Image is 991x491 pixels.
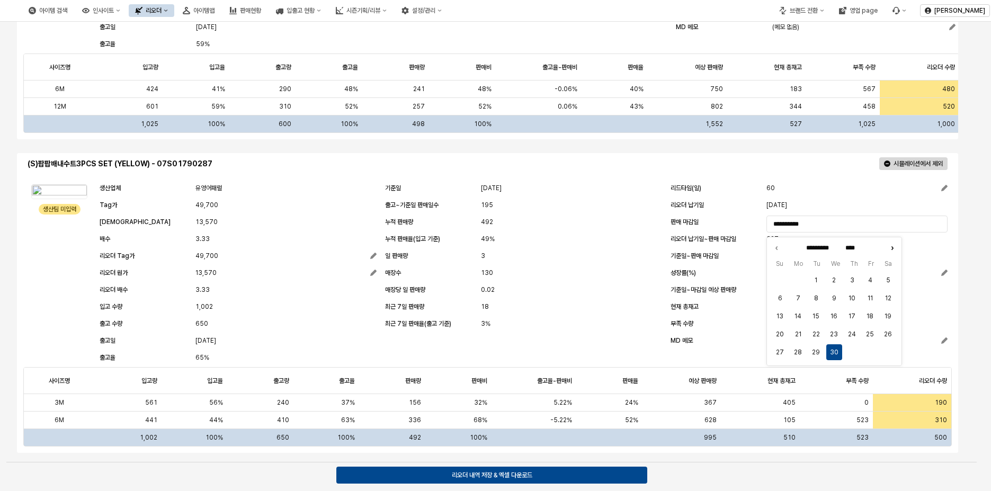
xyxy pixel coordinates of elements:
[100,218,171,226] span: [DEMOGRAPHIC_DATA]
[689,377,717,385] span: 예상 판매량
[413,85,425,93] span: 241
[28,158,484,169] p: (S)팝팝배내수트3PCS SET (YELLOW) - 07S01790287
[789,102,802,111] span: 344
[844,308,860,324] button: 2026-09-17
[344,85,358,93] span: 48%
[270,4,327,17] div: 입출고 현황
[862,272,878,288] button: 2026-09-04
[49,377,70,385] span: 사이즈명
[886,4,913,17] div: Menu item 6
[710,85,723,93] span: 750
[880,326,896,342] button: 2026-09-26
[790,290,806,306] button: 2026-09-07
[413,102,425,111] span: 257
[385,184,401,192] span: 기준일
[277,398,289,407] span: 240
[766,183,775,193] span: 60
[772,290,788,306] button: 2026-09-06
[176,4,221,17] button: 아이템맵
[704,398,717,407] span: 367
[195,183,222,193] span: 유영어패럴
[209,63,225,72] span: 입고율
[93,7,114,14] div: 인사이트
[385,303,424,310] span: 최근 7일 판매량
[826,261,845,267] span: We
[193,7,215,14] div: 아이템맵
[341,398,355,407] span: 37%
[789,261,808,267] span: Mo
[474,416,487,424] span: 68%
[774,63,802,72] span: 현재 총재고
[772,22,799,32] span: (메모 없음)
[772,21,956,33] button: (메모 없음)
[409,63,425,72] span: 판매량
[53,102,66,111] span: 12M
[772,326,788,342] button: 2026-09-20
[385,320,451,327] span: 최근 7일 판매율(출고 기준)
[833,4,884,17] div: 영업 page
[100,201,117,209] span: Tag가
[858,120,876,128] span: 1,025
[671,269,696,276] span: 성장률(%)
[630,102,644,111] span: 43%
[937,120,955,128] span: 1,000
[385,252,408,260] span: 일 판매량
[481,183,502,193] span: [DATE]
[412,7,435,14] div: 설정/관리
[481,318,490,329] span: 3%
[790,326,806,342] button: 2026-09-21
[844,272,860,288] button: 2026-09-03
[887,243,897,253] button: Next month
[474,120,492,128] span: 100%
[766,200,787,210] span: [DATE]
[100,269,128,276] span: 리오더 원가
[100,320,122,327] span: 출고 수량
[140,434,157,441] span: 1,002
[773,4,831,17] div: 브랜드 전환
[772,344,788,360] button: 2026-09-27
[879,157,948,170] button: 시뮬레이션에서 제외
[808,326,824,342] button: 2026-09-22
[880,290,896,306] button: 2026-09-12
[273,377,289,385] span: 출고량
[942,85,955,93] span: 480
[405,377,421,385] span: 판매량
[195,249,377,262] button: 49,700
[195,352,209,363] span: 65%
[195,335,216,346] span: [DATE]
[195,301,213,312] span: 1,002
[537,377,572,385] span: 출고율-판매비
[412,120,425,128] span: 498
[208,120,225,128] span: 100%
[550,416,572,424] span: -5.22%
[471,377,487,385] span: 판매비
[481,251,485,261] span: 3
[476,63,492,72] span: 판매비
[129,4,174,17] button: 리오더
[808,290,824,306] button: 2026-09-08
[767,377,796,385] span: 현재 총재고
[142,63,158,72] span: 입고량
[279,102,291,111] span: 310
[790,120,802,128] span: 527
[943,102,955,111] span: 520
[329,4,393,17] div: 시즌기획/리뷰
[337,434,355,441] span: 100%
[481,284,495,295] span: 0.02
[481,234,495,244] span: 49%
[195,284,210,295] span: 3.33
[826,290,842,306] button: 2026-09-09
[146,7,162,14] div: 리오더
[100,23,115,31] span: 출고일
[844,326,860,342] button: 2026-09-24
[100,235,110,243] span: 배수
[671,218,699,226] span: 판매 마감일
[555,85,577,93] span: -0.06%
[76,4,127,17] button: 인사이트
[195,266,377,279] button: 13,570
[223,4,267,17] div: 판매현황
[772,308,788,324] button: 2026-09-13
[927,63,955,72] span: 리오더 수량
[766,182,948,194] button: 60
[341,120,358,128] span: 100%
